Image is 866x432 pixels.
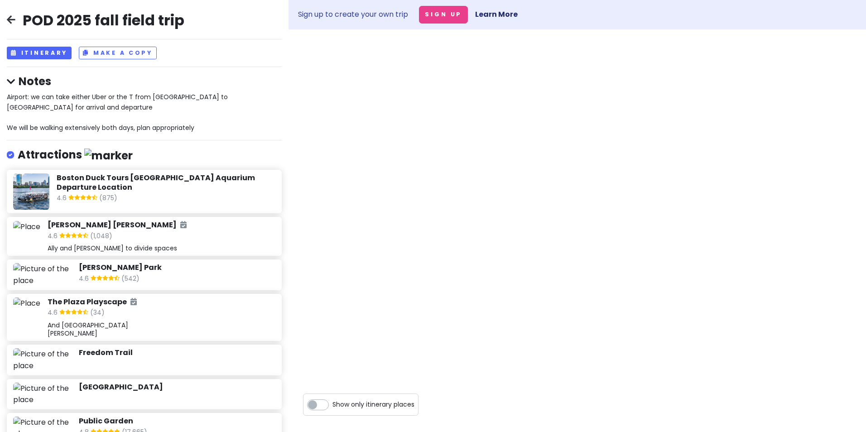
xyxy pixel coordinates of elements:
div: And [GEOGRAPHIC_DATA] [PERSON_NAME] [48,321,275,337]
img: marker [84,149,133,163]
button: Make a Copy [79,47,157,60]
span: (875) [99,193,117,205]
h6: Boston Duck Tours [GEOGRAPHIC_DATA] Aquarium Departure Location [57,173,275,192]
img: Picture of the place [13,348,72,371]
span: 4.6 [48,307,59,319]
h6: [GEOGRAPHIC_DATA] [79,383,275,392]
button: Sign Up [419,6,468,24]
img: Picture of the place [13,263,72,286]
img: Place [13,298,40,309]
img: Picture of the place [13,383,72,406]
span: 4.6 [48,231,59,243]
div: Ally and [PERSON_NAME] to divide spaces [48,244,275,252]
a: Learn More [475,9,518,19]
span: (1,048) [90,231,112,243]
i: Added to itinerary [130,298,137,305]
h6: [PERSON_NAME] [PERSON_NAME] [48,221,187,230]
img: Picture of the place [13,173,49,210]
h4: Notes [7,74,282,88]
span: 4.6 [79,274,91,285]
img: Place [13,221,40,233]
span: Airport: we can take either Uber or the T from [GEOGRAPHIC_DATA] to [GEOGRAPHIC_DATA] for arrival... [7,92,230,132]
h4: Attractions [18,148,133,163]
span: (34) [90,307,105,319]
i: Added to itinerary [180,221,187,228]
h2: POD 2025 fall field trip [23,11,184,30]
h6: Public Garden [79,417,275,426]
h6: The Plaza Playscape [48,298,137,307]
h6: Freedom Trail [79,348,275,358]
span: Show only itinerary places [332,399,414,409]
span: (542) [121,274,140,285]
span: 4.6 [57,193,68,205]
h6: [PERSON_NAME] Park [79,263,275,273]
button: Itinerary [7,47,72,60]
